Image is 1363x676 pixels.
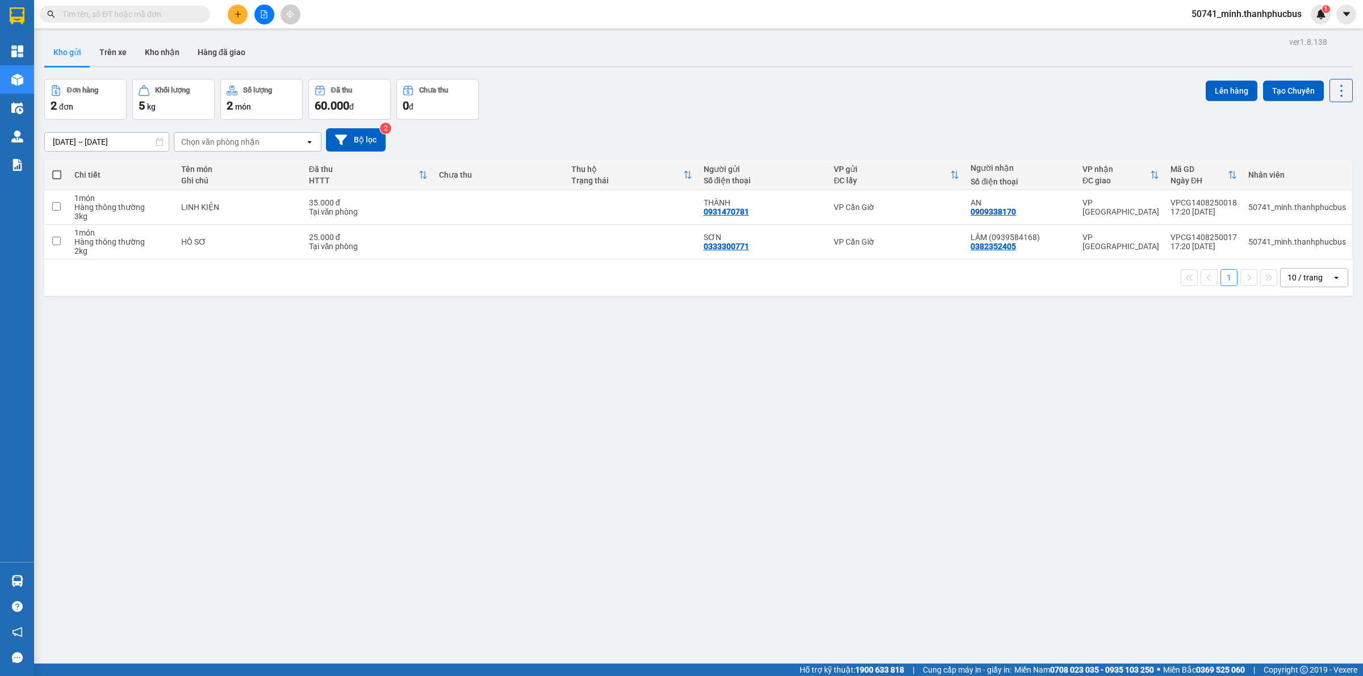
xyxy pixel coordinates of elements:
[971,198,1071,207] div: AN
[1157,667,1160,672] span: ⚪️
[331,86,352,94] div: Đã thu
[1170,233,1237,242] div: VPCG1408250017
[1170,198,1237,207] div: VPCG1408250018
[1287,272,1323,283] div: 10 / trang
[1165,160,1243,190] th: Toggle SortBy
[1263,81,1324,101] button: Tạo Chuyến
[74,170,170,179] div: Chi tiết
[10,7,24,24] img: logo-vxr
[1332,273,1341,282] svg: open
[1248,203,1346,212] div: 50741_minh.thanhphucbus
[309,165,419,174] div: Đã thu
[704,242,749,251] div: 0333300771
[243,86,272,94] div: Số lượng
[11,74,23,86] img: warehouse-icon
[1163,664,1245,676] span: Miền Bắc
[12,652,23,663] span: message
[181,203,297,212] div: LINH KIỆN
[1050,665,1154,674] strong: 0708 023 035 - 0935 103 250
[1341,9,1352,19] span: caret-down
[227,99,233,112] span: 2
[704,198,823,207] div: THÀNH
[1300,666,1308,674] span: copyright
[74,246,170,255] div: 2 kg
[181,165,297,174] div: Tên món
[396,79,479,120] button: Chưa thu0đ
[228,5,248,24] button: plus
[855,665,904,674] strong: 1900 633 818
[971,233,1071,242] div: LÂM (0939584168)
[1182,7,1311,21] span: 50741_minh.thanhphucbus
[189,39,254,66] button: Hàng đã giao
[1324,5,1328,13] span: 1
[1082,165,1150,174] div: VP nhận
[281,5,300,24] button: aim
[47,10,55,18] span: search
[1220,269,1237,286] button: 1
[74,228,170,237] div: 1 món
[1196,665,1245,674] strong: 0369 525 060
[235,102,251,111] span: món
[704,176,823,185] div: Số điện thoại
[326,128,386,152] button: Bộ lọc
[409,102,413,111] span: đ
[834,165,950,174] div: VP gửi
[1248,170,1346,179] div: Nhân viên
[1170,207,1237,216] div: 17:20 [DATE]
[51,99,57,112] span: 2
[74,203,170,212] div: Hàng thông thường
[1170,176,1228,185] div: Ngày ĐH
[834,203,959,212] div: VP Cần Giờ
[1082,233,1159,251] div: VP [GEOGRAPHIC_DATA]
[800,664,904,676] span: Hỗ trợ kỹ thuật:
[11,575,23,587] img: warehouse-icon
[220,79,303,120] button: Số lượng2món
[704,207,749,216] div: 0931470781
[260,10,268,18] span: file-add
[566,160,698,190] th: Toggle SortBy
[155,86,190,94] div: Khối lượng
[403,99,409,112] span: 0
[305,137,314,146] svg: open
[74,237,170,246] div: Hàng thông thường
[349,102,354,111] span: đ
[923,664,1011,676] span: Cung cấp máy in - giấy in:
[139,99,145,112] span: 5
[67,86,98,94] div: Đơn hàng
[309,242,428,251] div: Tại văn phòng
[971,207,1016,216] div: 0909338170
[90,39,136,66] button: Trên xe
[74,194,170,203] div: 1 món
[309,198,428,207] div: 35.000 đ
[1170,242,1237,251] div: 17:20 [DATE]
[704,233,823,242] div: SƠN
[1336,5,1356,24] button: caret-down
[45,133,169,151] input: Select a date range.
[571,165,683,174] div: Thu hộ
[309,207,428,216] div: Tại văn phòng
[303,160,434,190] th: Toggle SortBy
[1014,664,1154,676] span: Miền Nam
[419,86,448,94] div: Chưa thu
[1082,198,1159,216] div: VP [GEOGRAPHIC_DATA]
[1082,176,1150,185] div: ĐC giao
[181,237,297,246] div: HỒ SƠ
[315,99,349,112] span: 60.000
[44,39,90,66] button: Kho gửi
[704,165,823,174] div: Người gửi
[309,176,419,185] div: HTTT
[971,177,1071,186] div: Số điện thoại
[12,601,23,612] span: question-circle
[913,664,914,676] span: |
[971,242,1016,251] div: 0382352405
[62,8,196,20] input: Tìm tên, số ĐT hoặc mã đơn
[11,159,23,171] img: solution-icon
[44,79,127,120] button: Đơn hàng2đơn
[971,163,1071,173] div: Người nhận
[1322,5,1330,13] sup: 1
[309,233,428,242] div: 25.000 đ
[132,79,215,120] button: Khối lượng5kg
[11,102,23,114] img: warehouse-icon
[1170,165,1228,174] div: Mã GD
[12,627,23,637] span: notification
